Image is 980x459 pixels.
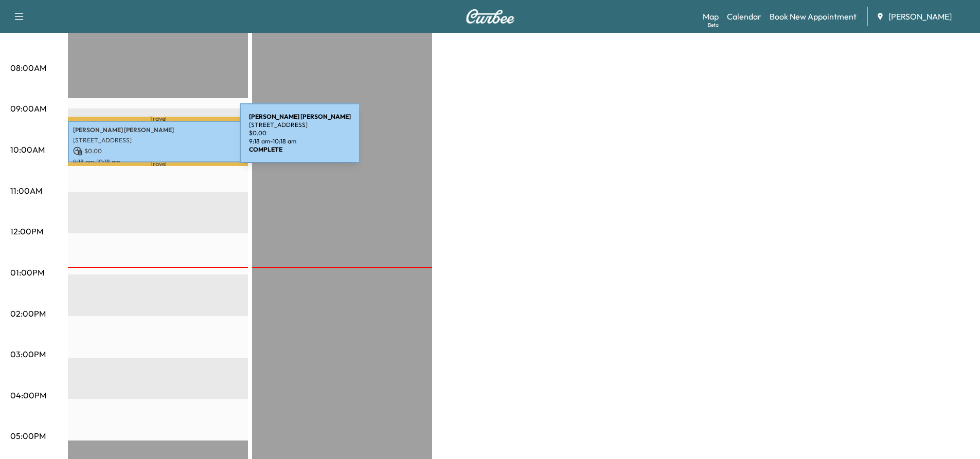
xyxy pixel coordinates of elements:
p: 03:00PM [10,348,46,360]
p: Travel [68,162,248,166]
p: [STREET_ADDRESS] [73,136,243,144]
p: Travel [68,117,248,121]
p: 05:00PM [10,430,46,442]
p: 04:00PM [10,389,46,401]
p: [PERSON_NAME] [PERSON_NAME] [73,126,243,134]
p: $ 0.00 [73,146,243,156]
p: 11:00AM [10,185,42,197]
a: MapBeta [703,10,719,23]
p: 08:00AM [10,62,46,74]
p: 02:00PM [10,307,46,320]
p: 09:00AM [10,102,46,115]
span: [PERSON_NAME] [888,10,952,23]
a: Calendar [727,10,761,23]
img: Curbee Logo [466,9,515,24]
a: Book New Appointment [770,10,857,23]
p: 01:00PM [10,266,44,279]
p: 9:18 am - 10:18 am [73,158,243,166]
p: 10:00AM [10,143,45,156]
div: Beta [708,21,719,29]
p: 12:00PM [10,225,43,237]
